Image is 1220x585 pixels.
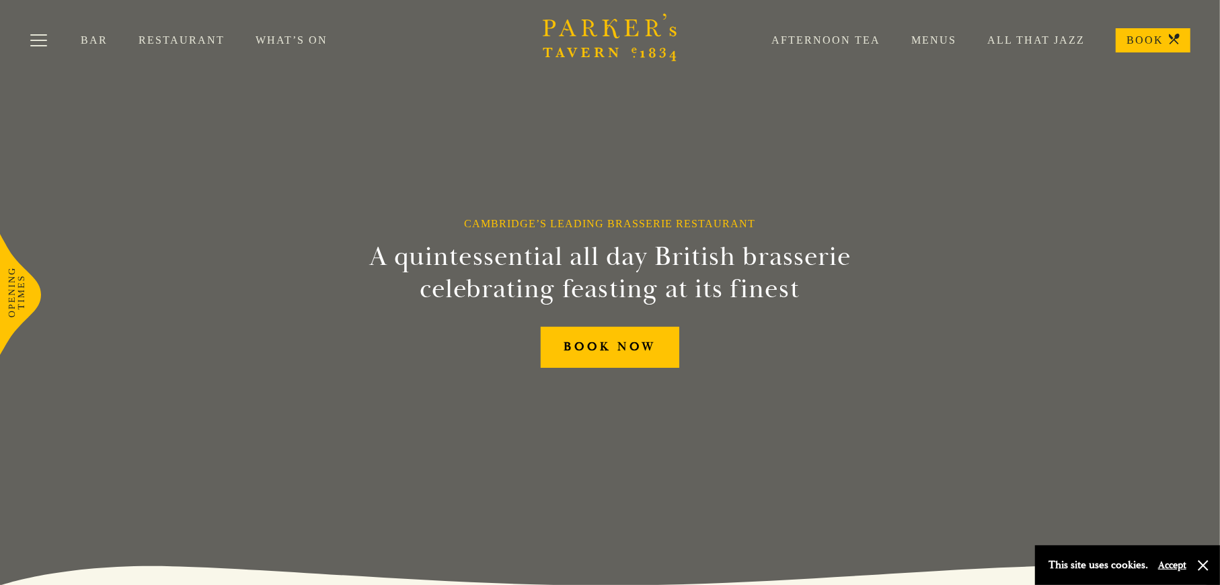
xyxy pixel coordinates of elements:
a: BOOK NOW [541,327,679,368]
button: Close and accept [1196,559,1210,572]
p: This site uses cookies. [1049,555,1148,575]
h1: Cambridge’s Leading Brasserie Restaurant [465,217,756,230]
h2: A quintessential all day British brasserie celebrating feasting at its finest [303,241,917,305]
button: Accept [1158,559,1186,572]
